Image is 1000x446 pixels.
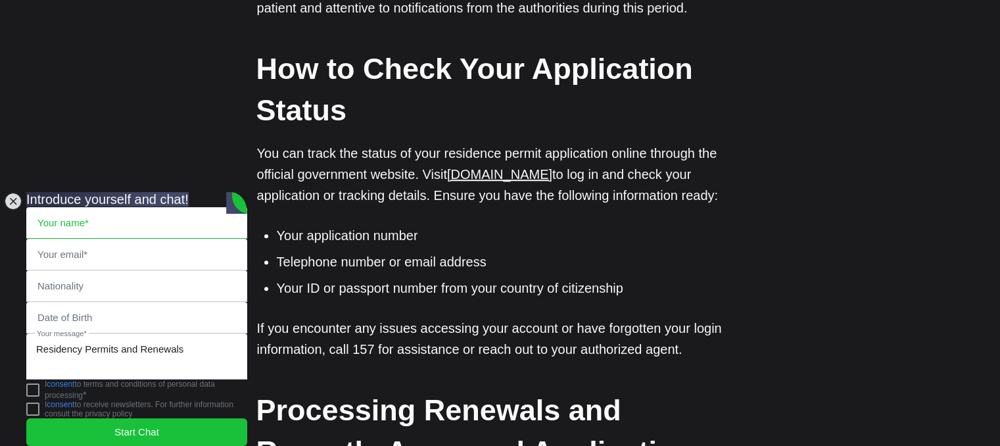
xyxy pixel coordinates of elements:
[114,425,159,439] span: Start Chat
[45,400,233,418] jdiv: I to receive newsletters. For further information consult the privacy policy
[47,400,74,409] a: consent
[257,143,744,206] p: You can track the status of your residence permit application online through the official governm...
[45,380,215,400] jdiv: I to terms and conditions of personal data processing
[277,252,744,272] li: Telephone number or email address
[277,278,744,298] li: Your ID or passport number from your country of citizenship
[27,303,247,333] input: YYYY-MM-DD
[447,167,552,182] a: [DOMAIN_NAME]
[257,318,744,360] p: If you encounter any issues accessing your account or have forgotten your login information, call...
[277,226,744,245] li: Your application number
[47,380,74,389] a: consent
[256,48,743,131] h2: How to Check Your Application Status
